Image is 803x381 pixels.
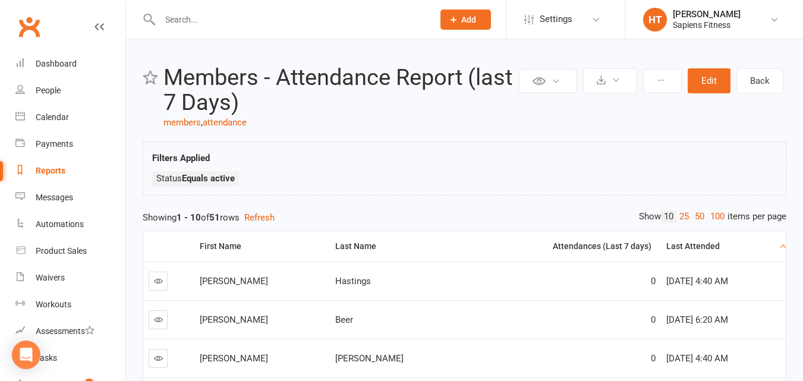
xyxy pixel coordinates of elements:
[163,117,201,128] a: members
[666,314,728,325] span: [DATE] 6:20 AM
[200,353,268,364] span: [PERSON_NAME]
[15,211,125,238] a: Automations
[736,68,783,93] a: Back
[143,210,786,225] div: Showing of rows
[36,300,71,309] div: Workouts
[335,276,371,286] span: Hastings
[15,291,125,318] a: Workouts
[36,86,61,95] div: People
[15,77,125,104] a: People
[651,353,656,364] span: 0
[673,20,741,30] div: Sapiens Fitness
[36,326,95,336] div: Assessments
[639,210,786,223] div: Show items per page
[177,212,201,223] strong: 1 - 10
[651,276,656,286] span: 0
[440,10,491,30] button: Add
[36,273,65,282] div: Waivers
[676,210,692,223] a: 25
[201,117,203,128] span: ,
[692,210,707,223] a: 50
[335,242,456,251] div: Last Name
[707,210,728,223] a: 100
[15,265,125,291] a: Waivers
[36,112,69,122] div: Calendar
[203,117,247,128] a: attendance
[12,341,40,369] div: Open Intercom Messenger
[335,314,353,325] span: Beer
[661,210,676,223] a: 10
[471,242,651,251] div: Attendances (Last 7 days)
[540,6,572,33] span: Settings
[673,9,741,20] div: [PERSON_NAME]
[651,314,656,325] span: 0
[14,12,44,42] a: Clubworx
[36,166,65,175] div: Reports
[15,131,125,158] a: Payments
[156,173,235,184] span: Status
[666,353,728,364] span: [DATE] 4:40 AM
[36,246,87,256] div: Product Sales
[461,15,476,24] span: Add
[15,345,125,371] a: Tasks
[36,353,57,363] div: Tasks
[36,59,77,68] div: Dashboard
[666,242,776,251] div: Last Attended
[15,51,125,77] a: Dashboard
[36,193,73,202] div: Messages
[244,210,275,225] button: Refresh
[15,184,125,211] a: Messages
[200,314,268,325] span: [PERSON_NAME]
[15,104,125,131] a: Calendar
[15,318,125,345] a: Assessments
[209,212,220,223] strong: 51
[182,173,235,184] strong: Equals active
[36,139,73,149] div: Payments
[15,238,125,265] a: Product Sales
[335,353,404,364] span: [PERSON_NAME]
[15,158,125,184] a: Reports
[688,68,730,93] button: Edit
[36,219,84,229] div: Automations
[163,65,516,115] h2: Members - Attendance Report (last 7 Days)
[200,276,268,286] span: [PERSON_NAME]
[666,276,728,286] span: [DATE] 4:40 AM
[156,11,425,28] input: Search...
[152,153,210,163] strong: Filters Applied
[200,242,321,251] div: First Name
[643,8,667,32] div: HT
